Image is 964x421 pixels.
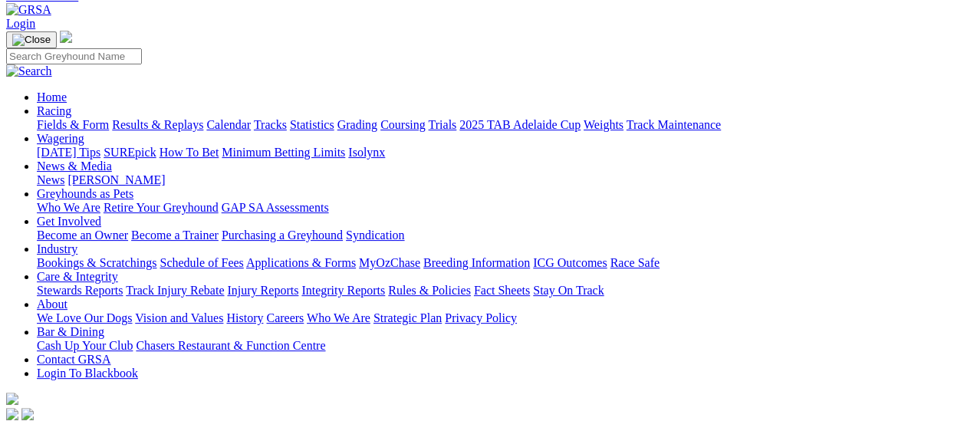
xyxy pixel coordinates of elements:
a: Bar & Dining [37,325,104,338]
a: Contact GRSA [37,353,110,366]
a: Privacy Policy [445,311,517,324]
img: logo-grsa-white.png [60,31,72,43]
div: Bar & Dining [37,339,958,353]
a: Rules & Policies [388,284,471,297]
a: Who We Are [37,201,100,214]
a: MyOzChase [359,256,420,269]
a: Stewards Reports [37,284,123,297]
a: Fields & Form [37,118,109,131]
a: Vision and Values [135,311,223,324]
a: Login [6,17,35,30]
a: News & Media [37,160,112,173]
img: logo-grsa-white.png [6,393,18,405]
a: Trials [428,118,456,131]
button: Toggle navigation [6,31,57,48]
div: News & Media [37,173,958,187]
a: Fact Sheets [474,284,530,297]
a: History [226,311,263,324]
a: Track Injury Rebate [126,284,224,297]
a: News [37,173,64,186]
a: Tracks [254,118,287,131]
img: GRSA [6,3,51,17]
a: Injury Reports [227,284,298,297]
a: [DATE] Tips [37,146,100,159]
img: Close [12,34,51,46]
a: ICG Outcomes [533,256,607,269]
input: Search [6,48,142,64]
a: Stay On Track [533,284,604,297]
a: Schedule of Fees [160,256,243,269]
a: Applications & Forms [246,256,356,269]
a: Home [37,90,67,104]
div: Care & Integrity [37,284,958,298]
a: Retire Your Greyhound [104,201,219,214]
a: Bookings & Scratchings [37,256,156,269]
a: Weights [584,118,623,131]
a: Syndication [346,229,404,242]
a: 2025 TAB Adelaide Cup [459,118,581,131]
a: Who We Are [307,311,370,324]
a: Cash Up Your Club [37,339,133,352]
a: Industry [37,242,77,255]
a: Coursing [380,118,426,131]
div: Get Involved [37,229,958,242]
a: Login To Blackbook [37,367,138,380]
a: How To Bet [160,146,219,159]
img: Search [6,64,52,78]
a: Strategic Plan [373,311,442,324]
a: Become a Trainer [131,229,219,242]
a: Track Maintenance [627,118,721,131]
a: SUREpick [104,146,156,159]
a: Chasers Restaurant & Function Centre [136,339,325,352]
a: GAP SA Assessments [222,201,329,214]
a: About [37,298,67,311]
img: twitter.svg [21,408,34,420]
a: Care & Integrity [37,270,118,283]
div: About [37,311,958,325]
a: Breeding Information [423,256,530,269]
a: Careers [266,311,304,324]
a: [PERSON_NAME] [67,173,165,186]
a: Grading [337,118,377,131]
div: Greyhounds as Pets [37,201,958,215]
div: Wagering [37,146,958,160]
a: Racing [37,104,71,117]
a: Results & Replays [112,118,203,131]
a: Isolynx [348,146,385,159]
div: Racing [37,118,958,132]
a: Statistics [290,118,334,131]
a: Purchasing a Greyhound [222,229,343,242]
a: Get Involved [37,215,101,228]
img: facebook.svg [6,408,18,420]
div: Industry [37,256,958,270]
a: Integrity Reports [301,284,385,297]
a: Greyhounds as Pets [37,187,133,200]
a: Become an Owner [37,229,128,242]
a: Wagering [37,132,84,145]
a: We Love Our Dogs [37,311,132,324]
a: Calendar [206,118,251,131]
a: Minimum Betting Limits [222,146,345,159]
a: Race Safe [610,256,659,269]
